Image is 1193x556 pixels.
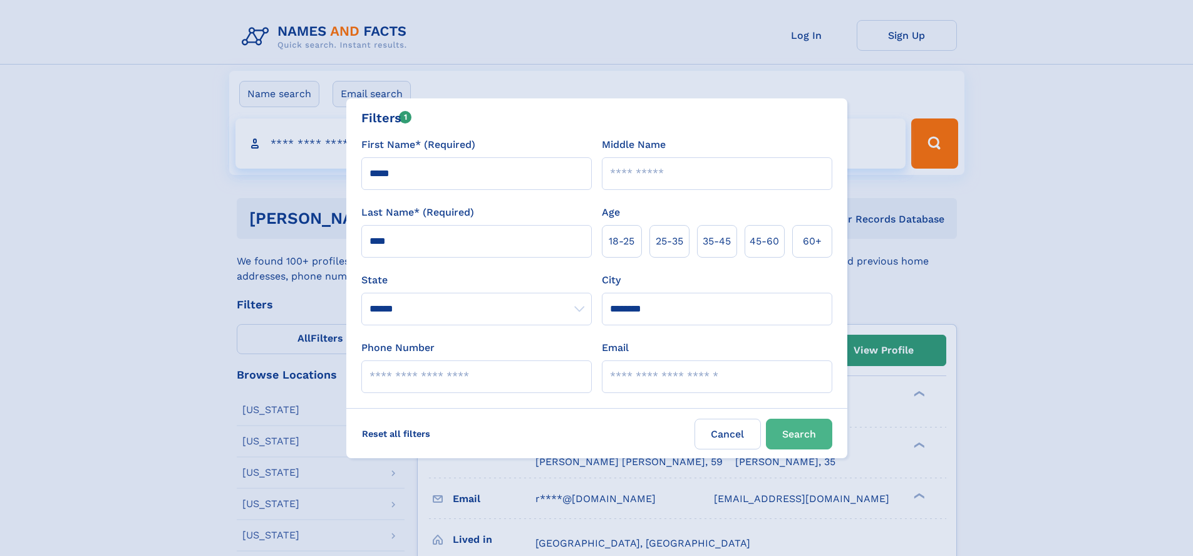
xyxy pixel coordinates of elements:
[602,137,666,152] label: Middle Name
[602,273,621,288] label: City
[602,340,629,355] label: Email
[766,419,832,449] button: Search
[602,205,620,220] label: Age
[361,108,412,127] div: Filters
[361,273,592,288] label: State
[361,205,474,220] label: Last Name* (Required)
[703,234,731,249] span: 35‑45
[361,137,475,152] label: First Name* (Required)
[803,234,822,249] span: 60+
[656,234,683,249] span: 25‑35
[750,234,779,249] span: 45‑60
[609,234,634,249] span: 18‑25
[695,419,761,449] label: Cancel
[361,340,435,355] label: Phone Number
[354,419,438,449] label: Reset all filters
